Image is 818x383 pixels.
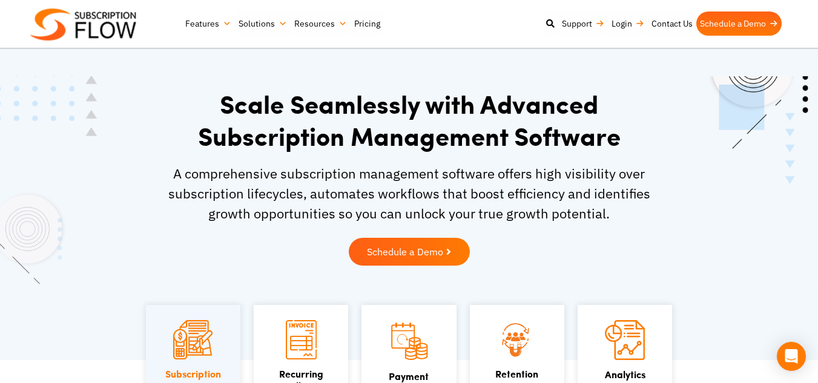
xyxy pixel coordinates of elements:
img: Retention Management icon [488,320,547,359]
a: Contact Us [648,11,696,36]
a: Login [608,11,648,36]
h1: Scale Seamlessly with Advanced Subscription Management Software [158,88,661,151]
p: A comprehensive subscription management software offers high visibility over subscription lifecyc... [158,163,661,223]
span: Schedule a Demo [367,247,443,257]
a: Schedule a Demo [349,238,470,266]
img: Analytics and Reporting icon [605,320,645,360]
img: Recurring Billing Software icon [286,320,317,359]
a: Features [182,11,235,36]
img: Payment Processing icon [389,320,429,362]
a: Schedule a Demo [696,11,782,36]
img: Subscription Management icon [173,320,213,359]
a: Resources [291,11,351,36]
div: Open Intercom Messenger [777,342,806,371]
a: Pricing [351,11,384,36]
a: Support [558,11,608,36]
img: Subscriptionflow [30,8,136,41]
a: Solutions [235,11,291,36]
